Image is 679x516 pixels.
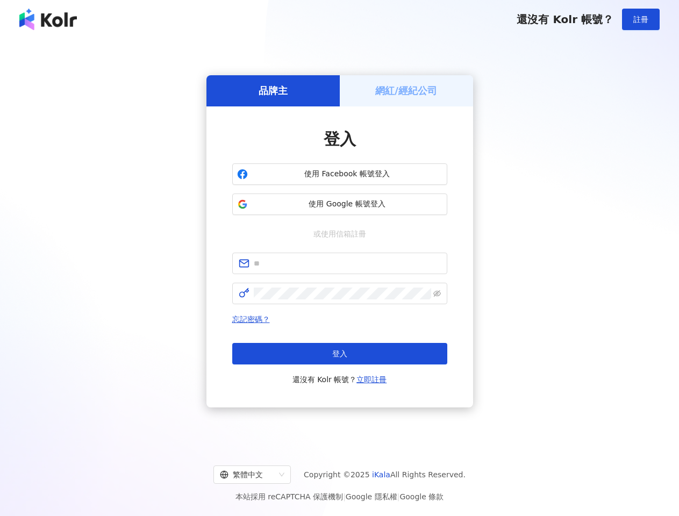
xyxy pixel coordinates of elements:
span: 使用 Google 帳號登入 [252,199,442,210]
span: 還沒有 Kolr 帳號？ [292,373,387,386]
a: 忘記密碼？ [232,315,270,324]
h5: 品牌主 [259,84,288,97]
button: 註冊 [622,9,660,30]
span: 登入 [332,349,347,358]
span: 還沒有 Kolr 帳號？ [517,13,613,26]
a: 立即註冊 [356,375,387,384]
img: logo [19,9,77,30]
button: 使用 Facebook 帳號登入 [232,163,447,185]
div: 繁體中文 [220,466,275,483]
span: 或使用信箱註冊 [306,228,374,240]
a: Google 條款 [399,492,444,501]
span: | [343,492,346,501]
button: 使用 Google 帳號登入 [232,193,447,215]
button: 登入 [232,343,447,364]
a: iKala [372,470,390,479]
span: eye-invisible [433,290,441,297]
span: 註冊 [633,15,648,24]
span: 本站採用 reCAPTCHA 保護機制 [235,490,444,503]
a: Google 隱私權 [346,492,397,501]
span: Copyright © 2025 All Rights Reserved. [304,468,466,481]
h5: 網紅/經紀公司 [375,84,437,97]
span: | [397,492,400,501]
span: 登入 [324,130,356,148]
span: 使用 Facebook 帳號登入 [252,169,442,180]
